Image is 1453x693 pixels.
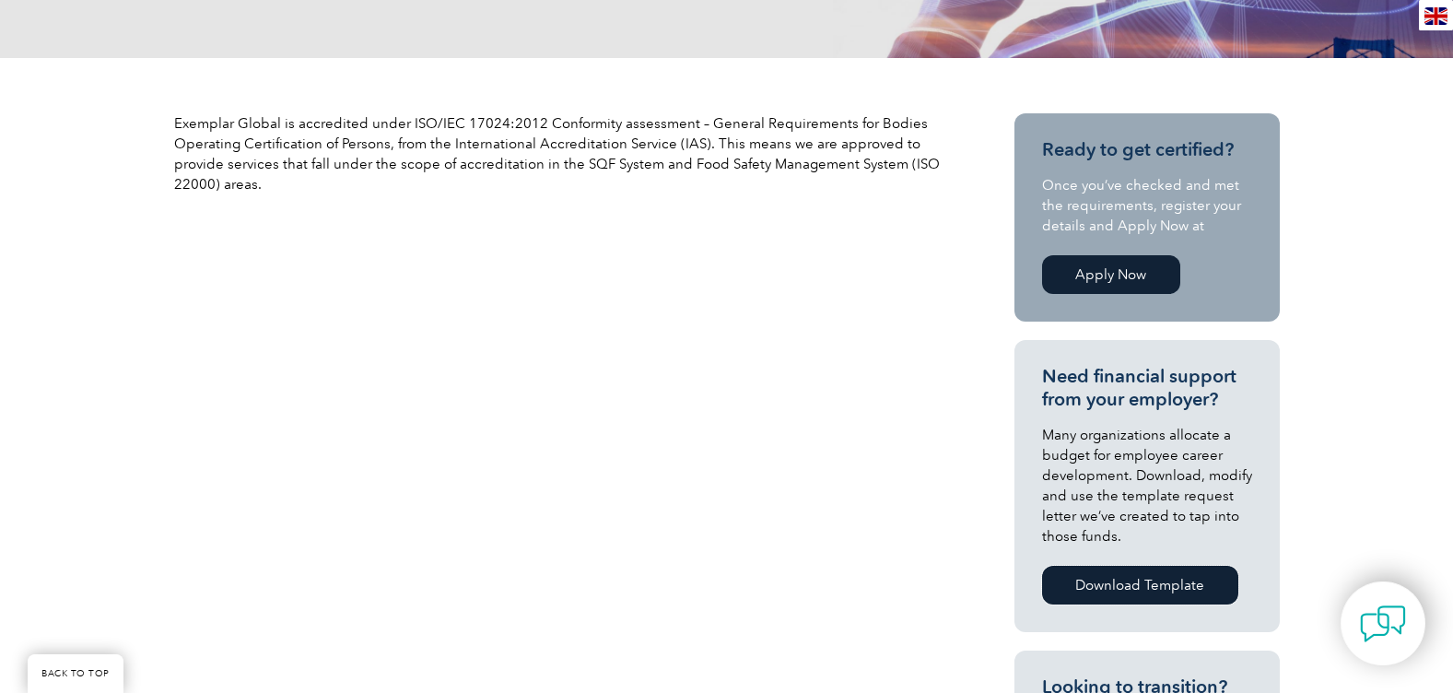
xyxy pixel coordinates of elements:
p: Many organizations allocate a budget for employee career development. Download, modify and use th... [1042,425,1252,546]
p: Exemplar Global is accredited under ISO/IEC 17024:2012 Conformity assessment – General Requiremen... [174,113,948,194]
img: contact-chat.png [1360,601,1406,647]
img: en [1424,7,1447,25]
h3: Need financial support from your employer? [1042,365,1252,411]
a: BACK TO TOP [28,654,123,693]
a: Apply Now [1042,255,1180,294]
h3: Ready to get certified? [1042,138,1252,161]
a: Download Template [1042,566,1238,605]
p: Once you’ve checked and met the requirements, register your details and Apply Now at [1042,175,1252,236]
